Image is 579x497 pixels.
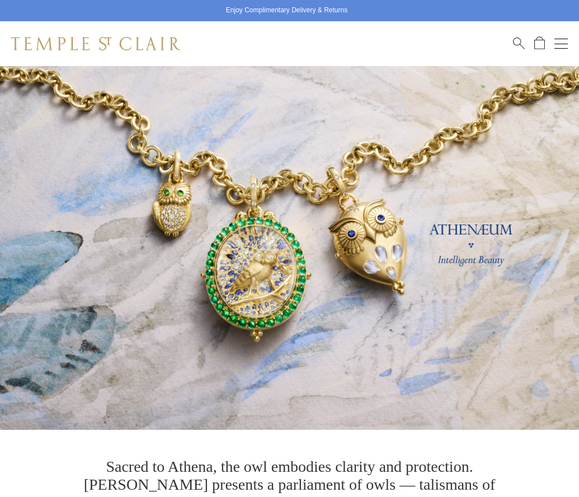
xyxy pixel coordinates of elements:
a: Search [513,36,525,50]
img: Temple St. Clair [11,37,180,50]
p: Enjoy Complimentary Delivery & Returns [226,5,347,16]
button: Open navigation [554,37,568,50]
a: Open Shopping Bag [534,36,545,50]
